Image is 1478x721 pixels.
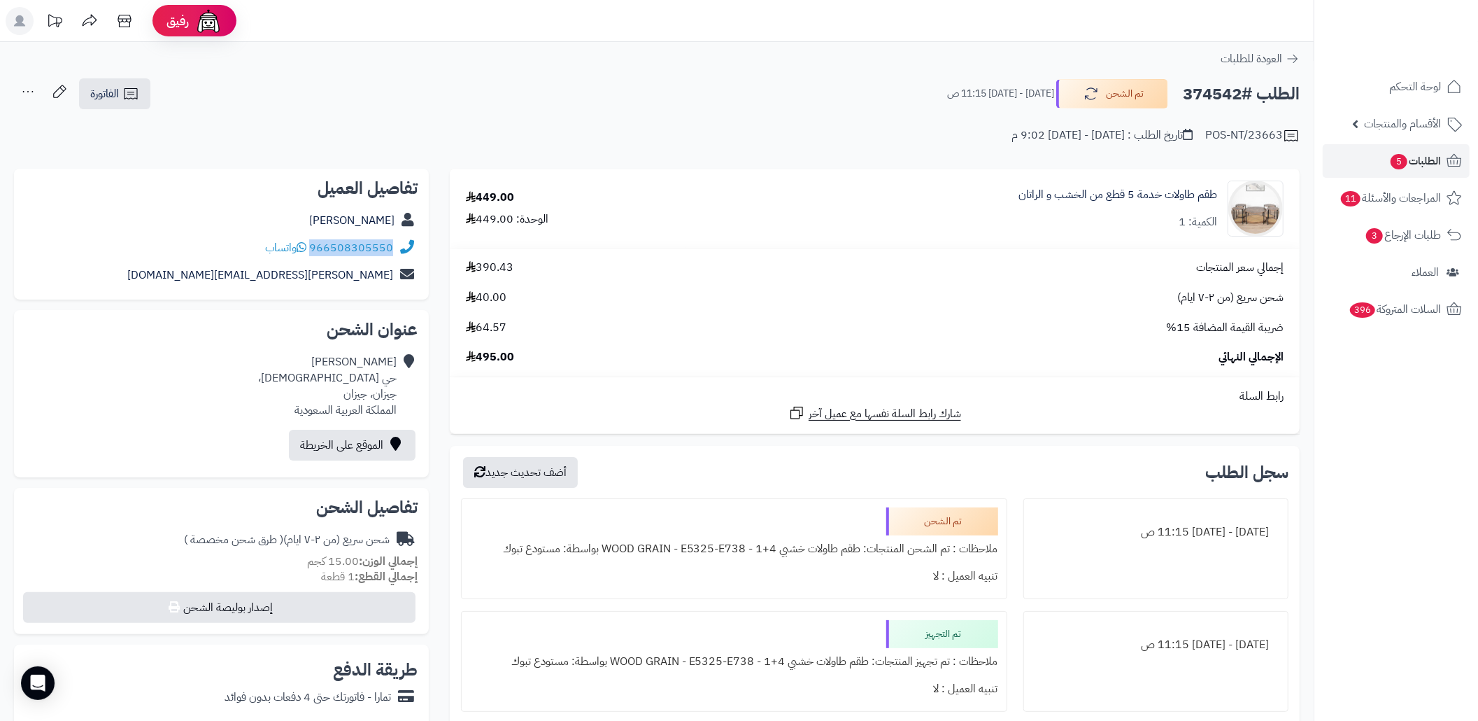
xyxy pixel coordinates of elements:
[1323,144,1470,178] a: الطلبات5
[466,349,514,365] span: 495.00
[470,648,998,675] div: ملاحظات : تم تجهيز المنتجات: طقم طاولات خشبي 4+1 - WOOD GRAIN - E5325-E738 بواسطة: مستودع تبوك
[265,239,306,256] a: واتساب
[1183,80,1300,108] h2: الطلب #374542
[470,563,998,590] div: تنبيه العميل : لا
[184,531,283,548] span: ( طرق شحن مخصصة )
[466,290,506,306] span: 40.00
[1218,349,1284,365] span: الإجمالي النهائي
[1032,519,1279,546] div: [DATE] - [DATE] 11:15 ص
[194,7,222,35] img: ai-face.png
[886,507,998,535] div: تم الشحن
[25,321,418,338] h2: عنوان الشحن
[1018,187,1217,203] a: طقم طاولات خدمة 5 قطع من الخشب و الراتان
[1390,153,1408,170] span: 5
[127,267,393,283] a: [PERSON_NAME][EMAIL_ADDRESS][DOMAIN_NAME]
[79,78,150,109] a: الفاتورة
[1364,114,1441,134] span: الأقسام والمنتجات
[359,553,418,570] strong: إجمالي الوزن:
[355,568,418,585] strong: إجمالي القطع:
[1221,50,1282,67] span: العودة للطلبات
[90,85,119,102] span: الفاتورة
[321,568,418,585] small: 1 قطعة
[184,532,390,548] div: شحن سريع (من ٢-٧ ايام)
[1221,50,1300,67] a: العودة للطلبات
[466,190,514,206] div: 449.00
[947,87,1054,101] small: [DATE] - [DATE] 11:15 ص
[258,354,397,418] div: [PERSON_NAME] حي [DEMOGRAPHIC_DATA]، جيزان، جيزان المملكة العربية السعودية
[1365,227,1384,244] span: 3
[1011,127,1193,143] div: تاريخ الطلب : [DATE] - [DATE] 9:02 م
[37,7,72,38] a: تحديثات المنصة
[466,211,548,227] div: الوحدة: 449.00
[21,666,55,700] div: Open Intercom Messenger
[466,260,513,276] span: 390.43
[470,535,998,563] div: ملاحظات : تم الشحن المنتجات: طقم طاولات خشبي 4+1 - WOOD GRAIN - E5325-E738 بواسطة: مستودع تبوك
[1323,70,1470,104] a: لوحة التحكم
[25,180,418,197] h2: تفاصيل العميل
[1323,255,1470,289] a: العملاء
[1349,302,1376,318] span: 396
[1340,188,1441,208] span: المراجعات والأسئلة
[1349,300,1441,319] span: السلات المتروكة
[1056,79,1168,108] button: تم الشحن
[307,553,418,570] small: 15.00 كجم
[25,499,418,516] h2: تفاصيل الشحن
[466,320,506,336] span: 64.57
[1412,262,1439,282] span: العملاء
[1340,190,1362,207] span: 11
[309,239,393,256] a: 966508305550
[463,457,578,488] button: أضف تحديث جديد
[470,675,998,703] div: تنبيه العميل : لا
[333,661,418,678] h2: طريقة الدفع
[1383,15,1465,45] img: logo-2.png
[289,430,415,461] a: الموقع على الخريطة
[1389,151,1441,171] span: الطلبات
[1177,290,1284,306] span: شحن سريع (من ٢-٧ ايام)
[1196,260,1284,276] span: إجمالي سعر المنتجات
[788,405,961,422] a: شارك رابط السلة نفسها مع عميل آخر
[1323,181,1470,215] a: المراجعات والأسئلة11
[23,592,415,623] button: إصدار بوليصة الشحن
[1179,214,1217,230] div: الكمية: 1
[1228,181,1283,237] img: 1744274441-1-90x90.jpg
[1365,225,1441,245] span: طلبات الإرجاع
[1323,293,1470,326] a: السلات المتروكة396
[166,13,189,29] span: رفيق
[1032,631,1279,659] div: [DATE] - [DATE] 11:15 ص
[809,406,961,422] span: شارك رابط السلة نفسها مع عميل آخر
[225,689,391,706] div: تمارا - فاتورتك حتى 4 دفعات بدون فوائد
[309,212,395,229] a: [PERSON_NAME]
[1323,218,1470,252] a: طلبات الإرجاع3
[1389,77,1441,97] span: لوحة التحكم
[1205,127,1300,144] div: POS-NT/23663
[455,388,1294,405] div: رابط السلة
[886,620,998,648] div: تم التجهيز
[1205,464,1288,481] h3: سجل الطلب
[1166,320,1284,336] span: ضريبة القيمة المضافة 15%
